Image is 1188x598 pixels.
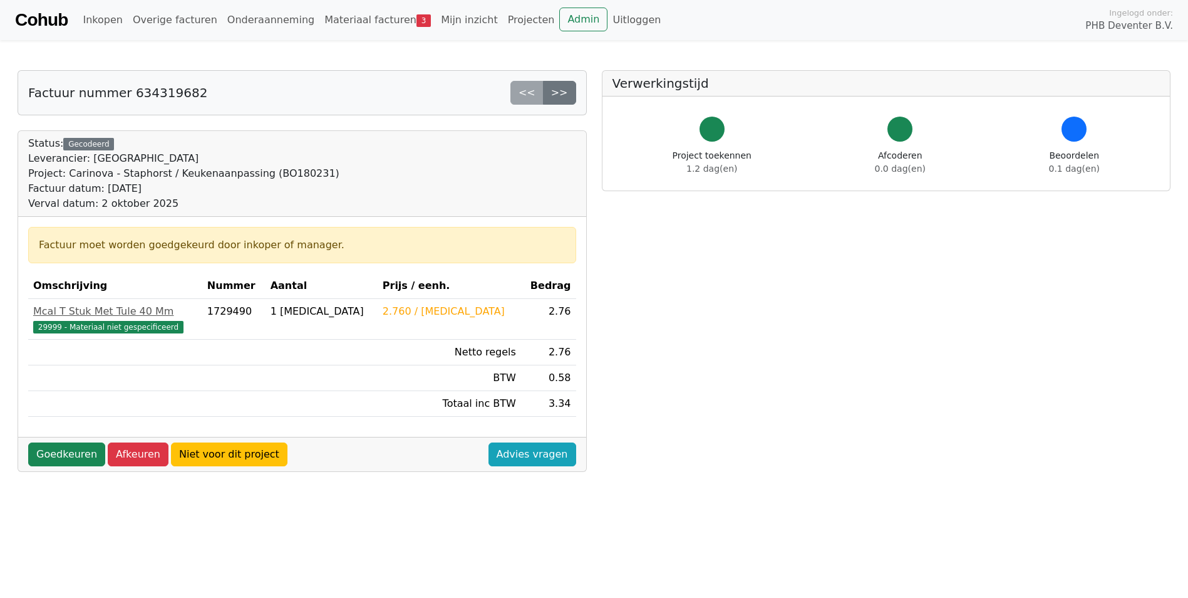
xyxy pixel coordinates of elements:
[171,443,287,466] a: Niet voor dit project
[416,14,431,27] span: 3
[15,5,68,35] a: Cohub
[33,304,197,334] a: Mcal T Stuk Met Tule 40 Mm29999 - Materiaal niet gespecificeerd
[271,304,373,319] div: 1 [MEDICAL_DATA]
[378,391,521,417] td: Totaal inc BTW
[378,365,521,391] td: BTW
[28,443,105,466] a: Goedkeuren
[378,340,521,365] td: Netto regels
[521,340,576,365] td: 2.76
[78,8,127,33] a: Inkopen
[39,238,566,253] div: Factuur moet worden goedgekeurd door inkoper of manager.
[28,166,339,181] div: Project: Carinova - Staphorst / Keukenaanpassing (BO180231)
[202,299,266,340] td: 1729490
[673,149,752,176] div: Project toekennen
[436,8,503,33] a: Mijn inzicht
[28,136,339,211] div: Status:
[28,273,202,299] th: Omschrijving
[63,138,114,150] div: Gecodeerd
[378,273,521,299] th: Prijs / eenh.
[28,85,207,100] h5: Factuur nummer 634319682
[319,8,436,33] a: Materiaal facturen3
[33,304,197,319] div: Mcal T Stuk Met Tule 40 Mm
[521,273,576,299] th: Bedrag
[607,8,666,33] a: Uitloggen
[488,443,576,466] a: Advies vragen
[559,8,607,31] a: Admin
[28,196,339,211] div: Verval datum: 2 oktober 2025
[875,164,926,174] span: 0.0 dag(en)
[521,365,576,391] td: 0.58
[875,149,926,176] div: Afcoderen
[686,164,737,174] span: 1.2 dag(en)
[543,81,576,105] a: >>
[383,304,516,319] div: 2.760 / [MEDICAL_DATA]
[28,181,339,196] div: Factuur datum: [DATE]
[222,8,319,33] a: Onderaanneming
[612,76,1160,91] h5: Verwerkingstijd
[202,273,266,299] th: Nummer
[1049,149,1100,176] div: Beoordelen
[521,299,576,340] td: 2.76
[521,391,576,417] td: 3.34
[128,8,222,33] a: Overige facturen
[108,443,168,466] a: Afkeuren
[1049,164,1100,174] span: 0.1 dag(en)
[503,8,560,33] a: Projecten
[266,273,378,299] th: Aantal
[33,321,183,333] span: 29999 - Materiaal niet gespecificeerd
[28,151,339,166] div: Leverancier: [GEOGRAPHIC_DATA]
[1085,19,1173,33] span: PHB Deventer B.V.
[1109,7,1173,19] span: Ingelogd onder:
